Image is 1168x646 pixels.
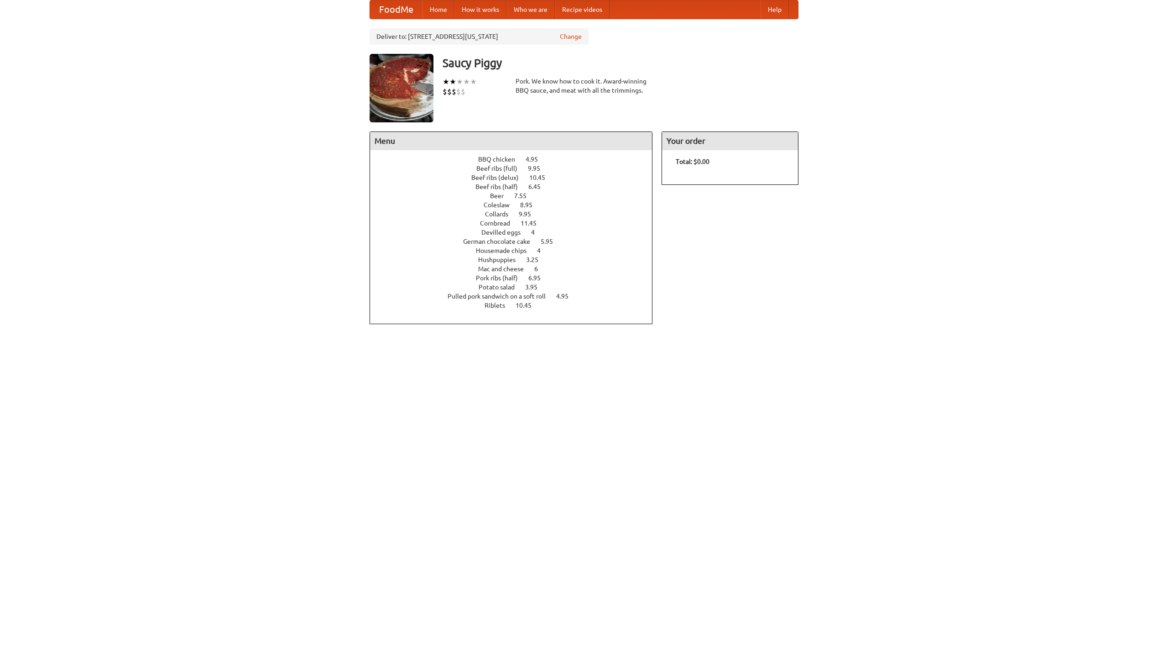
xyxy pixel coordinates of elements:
li: ★ [449,77,456,87]
li: $ [452,87,456,97]
li: ★ [470,77,477,87]
div: Pork. We know how to cook it. Award-winning BBQ sauce, and meat with all the trimmings. [516,77,652,95]
a: Collards 9.95 [485,210,548,218]
span: 8.95 [520,201,542,209]
a: Beef ribs (delux) 10.45 [471,174,562,181]
a: Mac and cheese 6 [478,265,555,273]
a: Change [560,32,582,41]
div: Deliver to: [STREET_ADDRESS][US_STATE] [370,28,589,45]
li: ★ [463,77,470,87]
a: Beef ribs (half) 6.45 [475,183,558,190]
span: Potato salad [479,284,524,291]
span: Hushpuppies [478,256,525,263]
a: Coleslaw 8.95 [484,201,549,209]
li: ★ [443,77,449,87]
span: Beef ribs (delux) [471,174,528,181]
span: 4 [531,229,544,236]
span: 9.95 [519,210,540,218]
span: German chocolate cake [463,238,539,245]
span: 7.55 [514,192,536,200]
a: Who we are [506,0,555,19]
h4: Your order [662,132,798,150]
span: Coleslaw [484,201,519,209]
span: Beef ribs (half) [475,183,527,190]
span: Devilled eggs [481,229,530,236]
a: Cornbread 11.45 [480,220,553,227]
h3: Saucy Piggy [443,54,798,72]
span: Beer [490,192,513,200]
span: Pulled pork sandwich on a soft roll [448,293,555,300]
span: 4.95 [526,156,547,163]
a: How it works [454,0,506,19]
a: Home [422,0,454,19]
li: $ [456,87,461,97]
a: Recipe videos [555,0,610,19]
span: BBQ chicken [478,156,524,163]
span: Beef ribs (full) [476,165,527,172]
a: Potato salad 3.95 [479,284,554,291]
span: 4.95 [556,293,578,300]
a: Housemade chips 4 [476,247,558,254]
span: 3.95 [525,284,547,291]
img: angular.jpg [370,54,433,122]
span: Pork ribs (half) [476,274,527,282]
a: Pork ribs (half) 6.95 [476,274,558,282]
a: Riblets 10.45 [485,302,548,309]
li: $ [461,87,465,97]
a: Hushpuppies 3.25 [478,256,555,263]
a: BBQ chicken 4.95 [478,156,555,163]
span: Mac and cheese [478,265,533,273]
span: 10.45 [516,302,541,309]
span: 4 [537,247,550,254]
li: ★ [456,77,463,87]
span: Cornbread [480,220,519,227]
span: Collards [485,210,517,218]
a: Beer 7.55 [490,192,543,200]
a: German chocolate cake 5.95 [463,238,570,245]
span: Housemade chips [476,247,536,254]
a: Help [761,0,789,19]
h4: Menu [370,132,652,150]
span: 10.45 [529,174,554,181]
a: Devilled eggs 4 [481,229,552,236]
span: 5.95 [541,238,562,245]
span: 6 [534,265,547,273]
span: 6.95 [528,274,550,282]
a: Pulled pork sandwich on a soft roll 4.95 [448,293,585,300]
a: FoodMe [370,0,422,19]
a: Beef ribs (full) 9.95 [476,165,557,172]
li: $ [443,87,447,97]
span: 11.45 [521,220,546,227]
span: 6.45 [528,183,550,190]
span: 9.95 [528,165,549,172]
li: $ [447,87,452,97]
span: Riblets [485,302,514,309]
b: Total: $0.00 [676,158,709,165]
span: 3.25 [526,256,547,263]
